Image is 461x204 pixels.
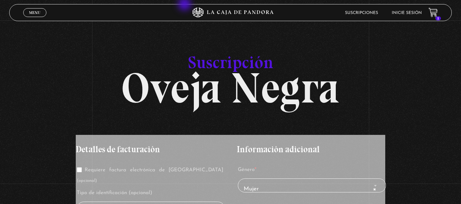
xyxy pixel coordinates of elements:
span: Suscripción [188,52,273,73]
span: Cerrar [27,16,43,21]
h1: Oveja Negra [76,41,386,101]
a: Suscripciones [345,11,378,15]
a: Inicie sesión [392,11,422,15]
span: Menu [29,11,40,15]
a: 1 [429,8,438,17]
span: 1 [435,16,441,20]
